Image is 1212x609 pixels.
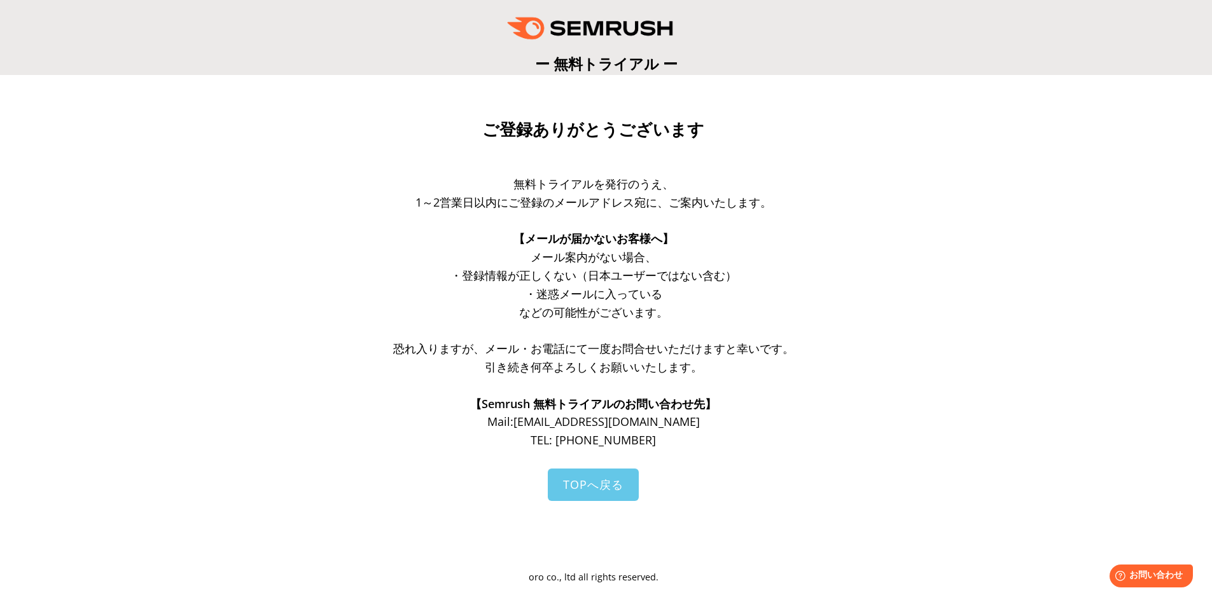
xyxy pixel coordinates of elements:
a: TOPへ戻る [548,469,639,501]
span: 【Semrush 無料トライアルのお問い合わせ先】 [470,396,716,411]
iframe: Help widget launcher [1099,559,1198,595]
span: TEL: [PHONE_NUMBER] [531,432,656,448]
span: ・迷惑メールに入っている [525,286,662,301]
span: 恐れ入りますが、メール・お電話にて一度お問合せいただけますと幸いです。 [393,341,794,356]
span: 1～2営業日以内にご登録のメールアドレス宛に、ご案内いたします。 [415,195,772,210]
span: などの可能性がございます。 [519,304,668,320]
span: TOPへ戻る [563,477,623,492]
span: Mail: [EMAIL_ADDRESS][DOMAIN_NAME] [487,414,700,429]
span: oro co., ltd all rights reserved. [529,571,658,583]
span: メール案内がない場合、 [531,249,657,264]
span: 無料トライアルを発行のうえ、 [513,176,674,191]
span: 【メールが届かないお客様へ】 [513,231,674,246]
span: ー 無料トライアル ー [535,53,678,74]
span: 引き続き何卒よろしくお願いいたします。 [485,359,702,374]
span: ・登録情報が正しくない（日本ユーザーではない含む） [450,268,737,283]
span: ご登録ありがとうございます [482,120,704,139]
